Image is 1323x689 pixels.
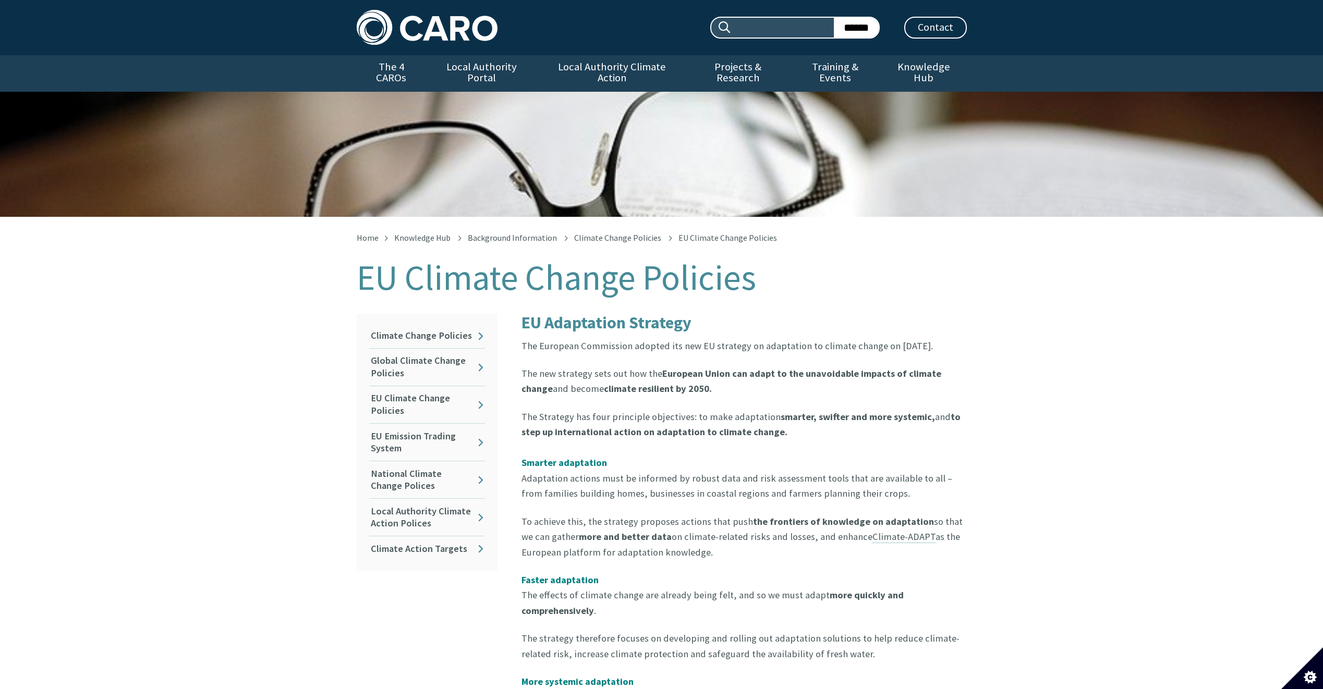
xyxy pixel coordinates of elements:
[369,499,485,536] a: Local Authority Climate Action Polices
[521,513,967,559] p: To achieve this, the strategy proposes actions that push so that we can gather on climate-related...
[753,515,934,527] b: the frontiers of knowledge on adaptation
[369,424,485,461] a: EU Emission Trading System
[1281,647,1323,689] button: Set cookie preferences
[521,572,967,618] p: The effects of climate change are already being felt, and so we must adapt .
[369,349,485,386] a: Global Climate Change Policies
[521,457,607,469] span: Smarter adaptation
[781,411,935,423] b: smarter, swifter and more systemic,
[521,631,967,661] p: The strategy therefore focuses on developing and rolling out adaptation solutions to help reduce ...
[394,232,451,243] a: Knowledge Hub
[521,409,967,501] p: The Strategy has four principle objectives: to make adaptation and Adaptation actions must be inf...
[426,55,538,92] a: Local Authority Portal
[686,55,790,92] a: Projects & Research
[369,386,485,423] a: EU Climate Change Policies
[521,675,634,687] strong: More systemic adaptation
[904,17,967,39] a: Contact
[790,55,881,92] a: Training & Events
[604,383,712,395] b: climate resilient by 2050.
[538,55,686,92] a: Local Authority Climate Action
[357,259,967,297] h1: EU Climate Change Policies
[369,461,485,498] a: National Climate Change Polices
[369,536,485,561] a: Climate Action Targets
[521,574,599,586] strong: Faster adaptation
[579,531,672,543] b: more and better data
[521,367,941,395] b: European Union can adapt to the unavoidable impacts of climate change
[468,232,557,243] a: Background Information
[369,324,485,348] a: Climate Change Policies
[357,10,497,45] img: Caro logo
[574,232,661,243] a: Climate Change Policies
[357,232,379,243] a: Home
[521,366,967,397] p: The new strategy sets out how the and become
[678,232,777,243] span: EU Climate Change Policies
[357,55,426,92] a: The 4 CAROs
[881,55,966,92] a: Knowledge Hub
[521,312,691,333] strong: EU Adaptation Strategy
[521,338,967,353] p: The European Commission adopted its new EU strategy on adaptation to climate change on [DATE].
[872,531,936,543] a: Climate-ADAPT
